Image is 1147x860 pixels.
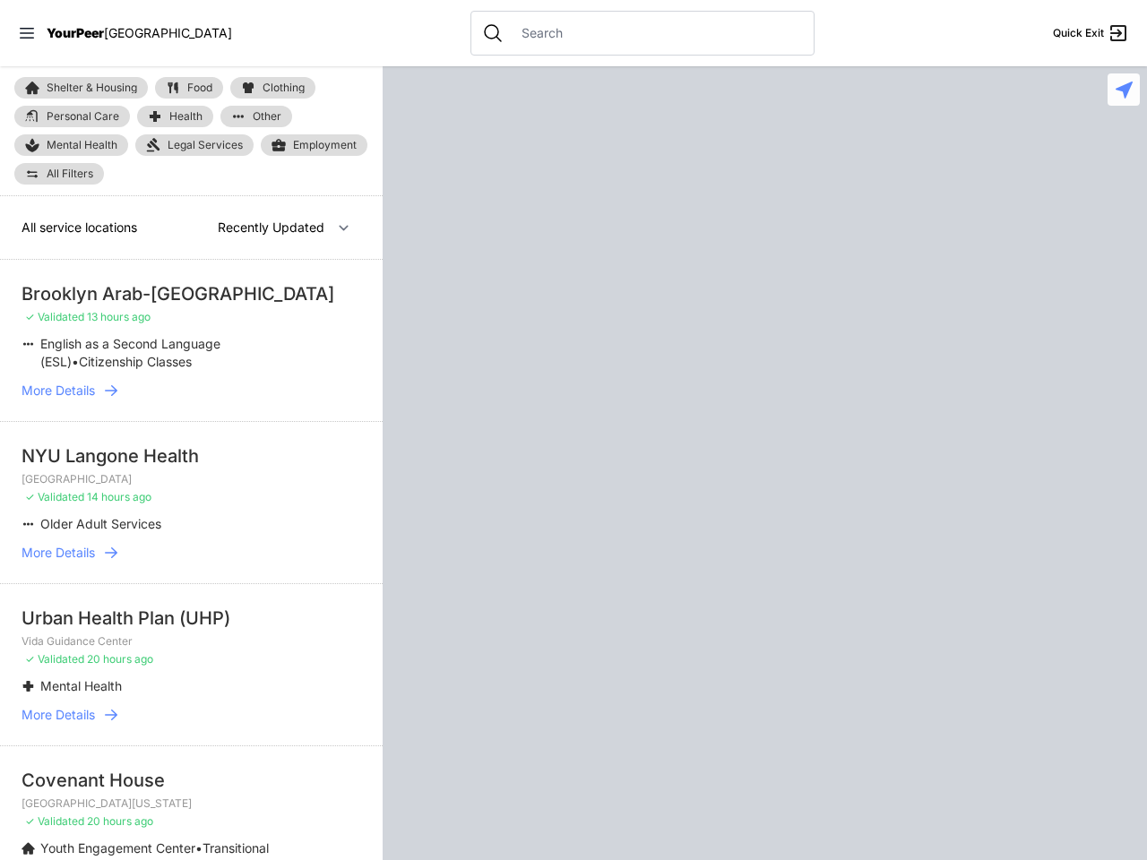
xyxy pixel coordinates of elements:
[14,77,148,99] a: Shelter & Housing
[135,134,254,156] a: Legal Services
[22,634,361,649] p: Vida Guidance Center
[79,354,192,369] span: Citizenship Classes
[22,219,137,235] span: All service locations
[47,138,117,152] span: Mental Health
[22,544,95,562] span: More Details
[47,111,119,122] span: Personal Care
[22,382,95,400] span: More Details
[195,840,203,856] span: •
[220,106,292,127] a: Other
[253,111,281,122] span: Other
[104,25,232,40] span: [GEOGRAPHIC_DATA]
[25,490,84,503] span: ✓ Validated
[14,163,104,185] a: All Filters
[25,814,84,828] span: ✓ Validated
[155,77,223,99] a: Food
[47,168,93,179] span: All Filters
[22,382,361,400] a: More Details
[169,111,203,122] span: Health
[22,606,361,631] div: Urban Health Plan (UHP)
[137,106,213,127] a: Health
[22,706,95,724] span: More Details
[25,310,84,323] span: ✓ Validated
[511,24,803,42] input: Search
[14,106,130,127] a: Personal Care
[87,310,151,323] span: 13 hours ago
[168,138,243,152] span: Legal Services
[22,706,361,724] a: More Details
[22,443,361,469] div: NYU Langone Health
[1053,22,1129,44] a: Quick Exit
[40,336,220,369] span: English as a Second Language (ESL)
[40,516,161,531] span: Older Adult Services
[72,354,79,369] span: •
[22,472,361,486] p: [GEOGRAPHIC_DATA]
[40,678,122,693] span: Mental Health
[22,796,361,811] p: [GEOGRAPHIC_DATA][US_STATE]
[40,840,195,856] span: Youth Engagement Center
[187,82,212,93] span: Food
[87,814,153,828] span: 20 hours ago
[261,134,367,156] a: Employment
[25,652,84,666] span: ✓ Validated
[87,652,153,666] span: 20 hours ago
[14,134,128,156] a: Mental Health
[22,281,361,306] div: Brooklyn Arab-[GEOGRAPHIC_DATA]
[1053,26,1104,40] span: Quick Exit
[22,768,361,793] div: Covenant House
[22,544,361,562] a: More Details
[47,82,137,93] span: Shelter & Housing
[230,77,315,99] a: Clothing
[263,82,305,93] span: Clothing
[87,490,151,503] span: 14 hours ago
[47,28,232,39] a: YourPeer[GEOGRAPHIC_DATA]
[47,25,104,40] span: YourPeer
[293,138,357,152] span: Employment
